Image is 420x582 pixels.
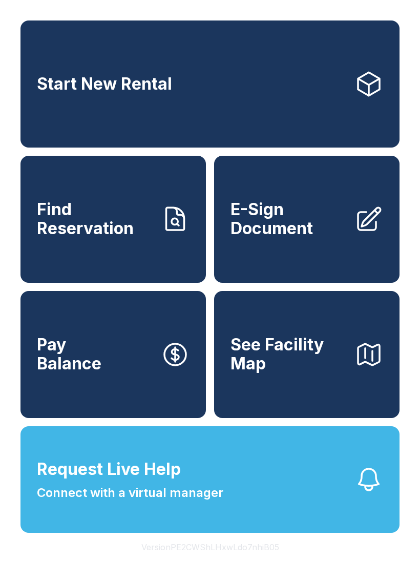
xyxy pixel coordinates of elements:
a: PayBalance [20,291,206,418]
a: Find Reservation [20,156,206,283]
button: VersionPE2CWShLHxwLdo7nhiB05 [133,533,287,562]
button: Request Live HelpConnect with a virtual manager [20,426,400,533]
a: Start New Rental [20,20,400,148]
span: See Facility Map [230,336,346,373]
span: Connect with a virtual manager [37,484,223,502]
span: Request Live Help [37,457,181,482]
span: Pay Balance [37,336,101,373]
a: E-Sign Document [214,156,400,283]
button: See Facility Map [214,291,400,418]
span: Find Reservation [37,200,153,238]
span: Start New Rental [37,75,172,94]
span: E-Sign Document [230,200,346,238]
